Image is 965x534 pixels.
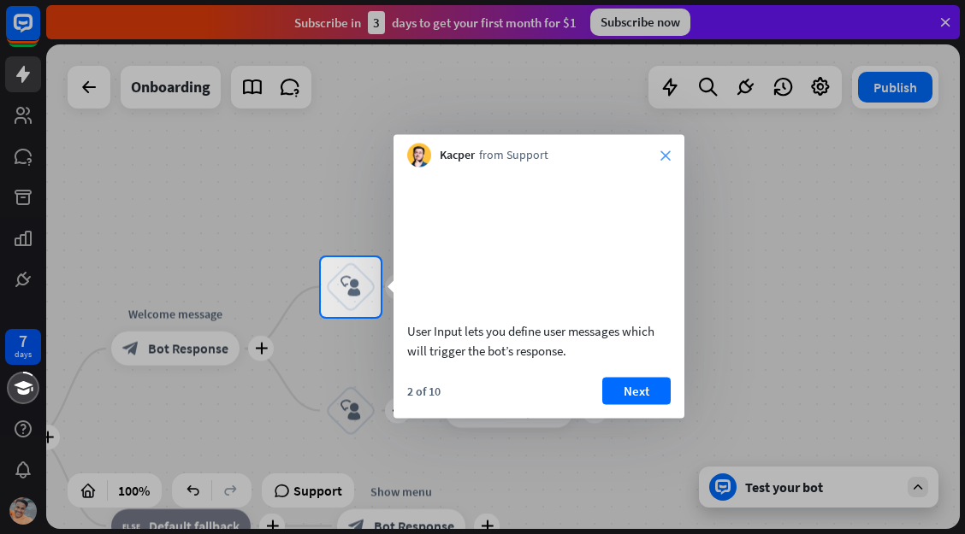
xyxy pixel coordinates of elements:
span: from Support [479,147,548,164]
span: Kacper [440,147,475,164]
button: Open LiveChat chat widget [14,7,65,58]
div: User Input lets you define user messages which will trigger the bot’s response. [407,320,671,360]
i: close [660,150,671,161]
button: Next [602,377,671,404]
i: block_user_input [340,277,361,297]
div: 2 of 10 [407,383,441,398]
